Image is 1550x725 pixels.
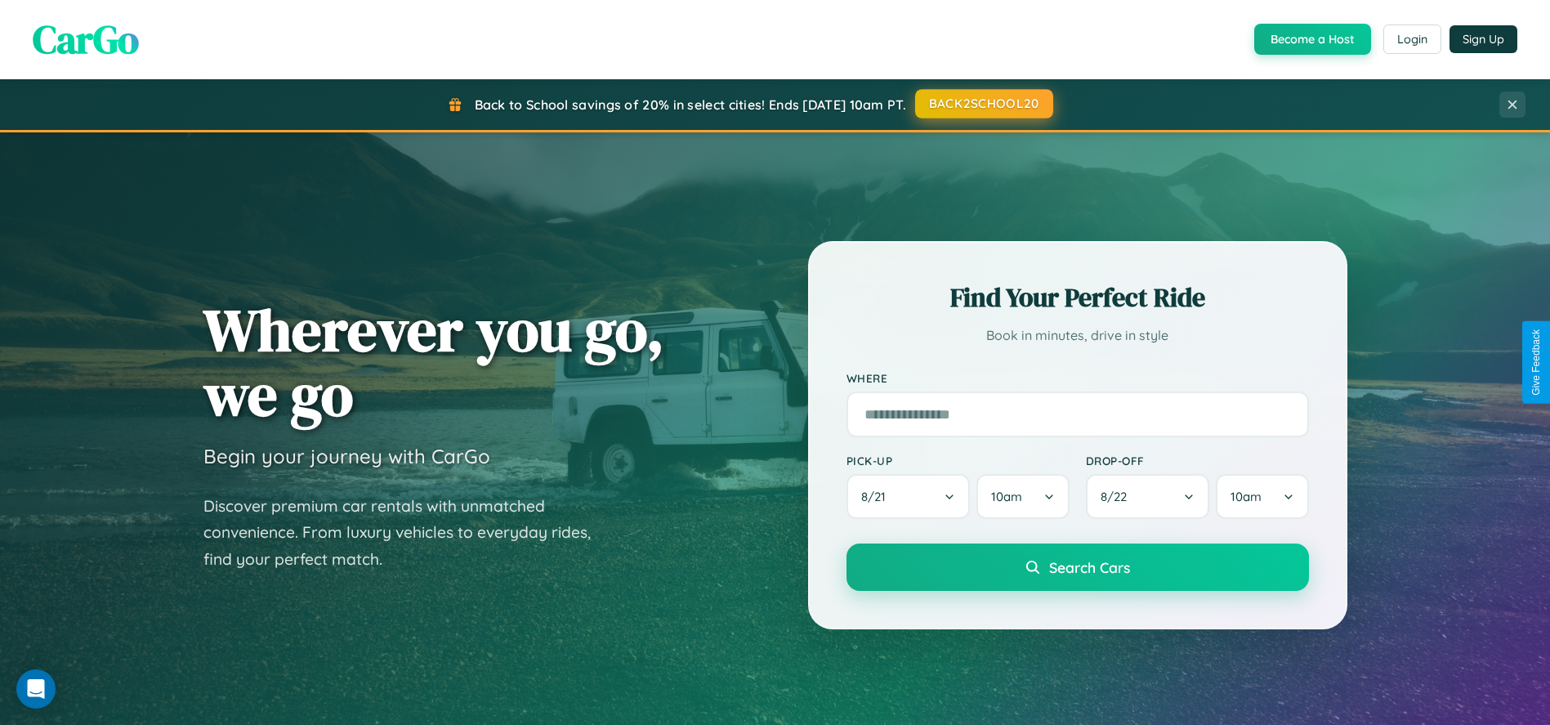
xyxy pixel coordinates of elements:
p: Book in minutes, drive in style [846,324,1309,347]
h3: Begin your journey with CarGo [203,444,490,468]
span: 10am [1231,489,1262,504]
label: Drop-off [1086,454,1309,468]
label: Where [846,371,1309,385]
span: 8 / 22 [1101,489,1135,504]
h2: Find Your Perfect Ride [846,280,1309,316]
button: 10am [1216,474,1308,519]
button: 8/21 [846,474,971,519]
button: Sign Up [1449,25,1517,53]
button: Become a Host [1254,24,1371,55]
span: 10am [991,489,1022,504]
button: Search Cars [846,544,1309,591]
span: CarGo [33,12,139,66]
label: Pick-up [846,454,1070,468]
span: Search Cars [1049,558,1130,576]
div: Open Intercom Messenger [16,669,56,709]
p: Discover premium car rentals with unmatched convenience. From luxury vehicles to everyday rides, ... [203,493,612,573]
div: Give Feedback [1530,329,1542,396]
button: BACK2SCHOOL20 [915,89,1053,119]
button: Login [1383,25,1441,54]
button: 10am [976,474,1069,519]
span: Back to School savings of 20% in select cities! Ends [DATE] 10am PT. [475,96,906,113]
button: 8/22 [1086,474,1210,519]
h1: Wherever you go, we go [203,298,664,427]
span: 8 / 21 [861,489,894,504]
